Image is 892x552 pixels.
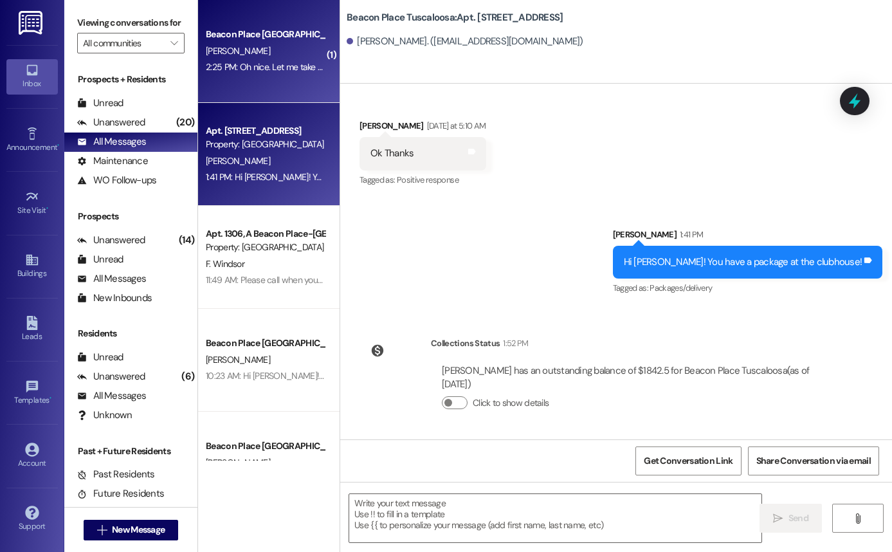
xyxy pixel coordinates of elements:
[206,45,270,57] span: [PERSON_NAME]
[176,230,197,250] div: (14)
[6,376,58,410] a: Templates •
[46,204,48,213] span: •
[397,174,459,185] span: Positive response
[77,409,132,422] div: Unknown
[635,446,741,475] button: Get Conversation Link
[77,154,148,168] div: Maintenance
[370,147,414,160] div: Ok Thanks
[57,141,59,150] span: •
[206,138,325,151] div: Property: [GEOGRAPHIC_DATA] [GEOGRAPHIC_DATA]
[442,364,826,392] div: [PERSON_NAME] has an outstanding balance of $1842.5 for Beacon Place Tuscaloosa (as of [DATE])
[64,327,197,340] div: Residents
[206,28,325,41] div: Beacon Place [GEOGRAPHIC_DATA] Prospect
[206,227,325,241] div: Apt. 1306, A Beacon Place-[GEOGRAPHIC_DATA]
[206,258,244,270] span: F. Windsor
[206,354,270,365] span: [PERSON_NAME]
[77,253,123,266] div: Unread
[613,279,883,297] div: Tagged as:
[206,61,387,73] div: 2:25 PM: Oh nice. Let me take a look at the email.
[6,312,58,347] a: Leads
[788,511,808,525] span: Send
[6,186,58,221] a: Site Visit •
[64,445,197,458] div: Past + Future Residents
[206,274,380,286] div: 11:49 AM: Please call when you have a moment.
[773,513,783,524] i: 
[6,439,58,474] a: Account
[613,228,883,246] div: [PERSON_NAME]
[206,171,455,183] div: 1:41 PM: Hi [PERSON_NAME]! You have a package at the clubhouse!
[77,97,123,110] div: Unread
[6,249,58,284] a: Buildings
[644,454,733,468] span: Get Conversation Link
[756,454,871,468] span: Share Conversation via email
[77,174,156,187] div: WO Follow-ups
[347,11,563,24] b: Beacon Place Tuscaloosa: Apt. [STREET_ADDRESS]
[19,11,45,35] img: ResiDesk Logo
[77,291,152,305] div: New Inbounds
[83,33,164,53] input: All communities
[206,241,325,254] div: Property: [GEOGRAPHIC_DATA] [GEOGRAPHIC_DATA]
[760,504,822,533] button: Send
[77,370,145,383] div: Unanswered
[97,525,107,535] i: 
[77,135,146,149] div: All Messages
[473,396,549,410] label: Click to show details
[50,394,51,403] span: •
[206,457,270,468] span: [PERSON_NAME]
[178,367,197,387] div: (6)
[64,210,197,223] div: Prospects
[77,272,146,286] div: All Messages
[170,38,177,48] i: 
[173,113,197,133] div: (20)
[6,502,58,537] a: Support
[677,228,703,241] div: 1:41 PM
[424,119,486,133] div: [DATE] at 5:10 AM
[77,116,145,129] div: Unanswered
[853,513,862,524] i: 
[77,234,145,247] div: Unanswered
[500,336,528,350] div: 1:52 PM
[112,523,165,537] span: New Message
[77,13,185,33] label: Viewing conversations for
[77,351,123,364] div: Unread
[624,255,862,269] div: Hi [PERSON_NAME]! You have a package at the clubhouse!
[206,155,270,167] span: [PERSON_NAME]
[748,446,879,475] button: Share Conversation via email
[347,35,583,48] div: [PERSON_NAME]. ([EMAIL_ADDRESS][DOMAIN_NAME])
[77,487,164,501] div: Future Residents
[360,170,486,189] div: Tagged as:
[64,73,197,86] div: Prospects + Residents
[84,520,179,540] button: New Message
[650,282,712,293] span: Packages/delivery
[431,336,500,350] div: Collections Status
[77,389,146,403] div: All Messages
[6,59,58,94] a: Inbox
[77,468,155,481] div: Past Residents
[206,336,325,350] div: Beacon Place [GEOGRAPHIC_DATA] Prospect
[206,439,325,453] div: Beacon Place [GEOGRAPHIC_DATA] Prospect
[360,119,486,137] div: [PERSON_NAME]
[206,124,325,138] div: Apt. [STREET_ADDRESS]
